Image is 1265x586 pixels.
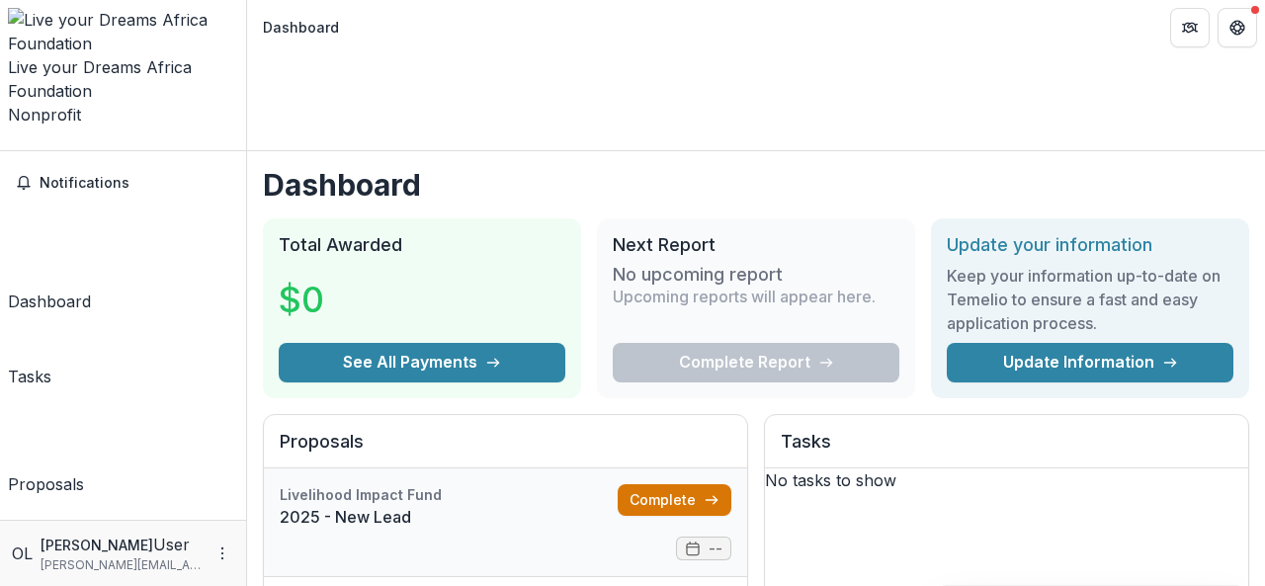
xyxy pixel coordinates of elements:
[41,535,153,555] p: [PERSON_NAME]
[153,533,190,556] p: User
[765,468,1248,492] p: No tasks to show
[947,343,1233,382] a: Update Information
[8,8,238,55] img: Live your Dreams Africa Foundation
[280,505,618,529] a: 2025 - New Lead
[947,264,1233,335] h3: Keep your information up-to-date on Temelio to ensure a fast and easy application process.
[263,17,339,38] div: Dashboard
[8,321,51,388] a: Tasks
[263,167,1249,203] h1: Dashboard
[211,542,234,565] button: More
[8,365,51,388] div: Tasks
[8,167,238,199] button: Notifications
[12,542,33,565] div: Olayinka Layi-Adeite
[8,105,81,125] span: Nonprofit
[613,264,783,286] h3: No upcoming report
[280,431,731,468] h2: Proposals
[279,343,565,382] button: See All Payments
[8,396,84,496] a: Proposals
[40,175,230,192] span: Notifications
[1218,8,1257,47] button: Get Help
[255,13,347,42] nav: breadcrumb
[1170,8,1210,47] button: Partners
[947,234,1233,256] h2: Update your information
[613,234,899,256] h2: Next Report
[8,290,91,313] div: Dashboard
[279,234,565,256] h2: Total Awarded
[613,285,876,308] p: Upcoming reports will appear here.
[618,484,731,516] a: Complete
[279,273,324,326] h3: $0
[8,472,84,496] div: Proposals
[8,55,238,103] div: Live your Dreams Africa Foundation
[781,431,1232,468] h2: Tasks
[41,556,203,574] p: [PERSON_NAME][EMAIL_ADDRESS][DOMAIN_NAME]
[8,207,91,313] a: Dashboard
